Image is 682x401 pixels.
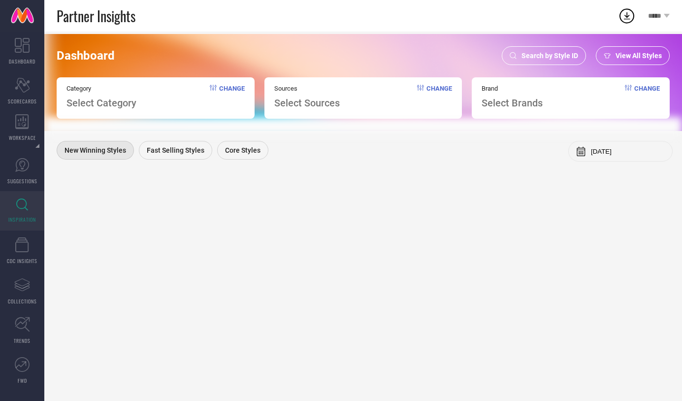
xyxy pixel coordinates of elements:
[7,177,37,185] span: SUGGESTIONS
[18,377,27,384] span: FWD
[482,85,543,92] span: Brand
[616,52,662,60] span: View All Styles
[9,58,35,65] span: DASHBOARD
[66,97,136,109] span: Select Category
[147,146,204,154] span: Fast Selling Styles
[591,148,665,155] input: Select month
[225,146,260,154] span: Core Styles
[8,298,37,305] span: COLLECTIONS
[57,49,115,63] span: Dashboard
[618,7,636,25] div: Open download list
[426,85,452,109] span: Change
[66,85,136,92] span: Category
[219,85,245,109] span: Change
[8,216,36,223] span: INSPIRATION
[274,85,340,92] span: Sources
[57,6,135,26] span: Partner Insights
[9,134,36,141] span: WORKSPACE
[65,146,126,154] span: New Winning Styles
[521,52,578,60] span: Search by Style ID
[274,97,340,109] span: Select Sources
[634,85,660,109] span: Change
[8,98,37,105] span: SCORECARDS
[7,257,37,265] span: CDC INSIGHTS
[482,97,543,109] span: Select Brands
[14,337,31,344] span: TRENDS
